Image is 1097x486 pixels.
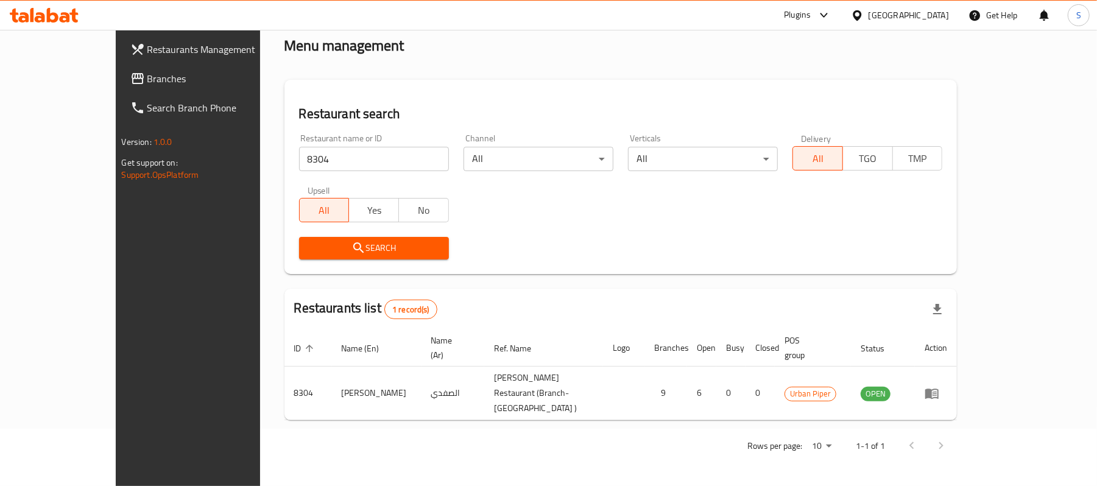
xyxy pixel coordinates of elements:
[332,367,422,420] td: [PERSON_NAME]
[494,341,547,356] span: Ref. Name
[848,150,888,167] span: TGO
[746,367,775,420] td: 0
[603,329,644,367] th: Logo
[842,146,893,171] button: TGO
[892,146,943,171] button: TMP
[464,147,613,171] div: All
[801,134,831,143] label: Delivery
[121,64,299,93] a: Branches
[422,367,485,420] td: الصفدي
[384,300,437,319] div: Total records count
[284,329,958,420] table: enhanced table
[147,100,289,115] span: Search Branch Phone
[348,198,399,222] button: Yes
[687,367,716,420] td: 6
[404,202,444,219] span: No
[284,367,332,420] td: 8304
[299,147,449,171] input: Search for restaurant name or ID..
[915,329,957,367] th: Action
[122,167,199,183] a: Support.OpsPlatform
[716,329,746,367] th: Busy
[294,341,317,356] span: ID
[861,387,891,401] span: OPEN
[309,241,439,256] span: Search
[299,198,350,222] button: All
[644,329,687,367] th: Branches
[923,295,952,324] div: Export file
[784,8,811,23] div: Plugins
[308,186,330,194] label: Upsell
[628,147,778,171] div: All
[644,367,687,420] td: 9
[785,387,836,401] span: Urban Piper
[798,150,838,167] span: All
[153,134,172,150] span: 1.0.0
[147,71,289,86] span: Branches
[305,202,345,219] span: All
[861,341,900,356] span: Status
[484,367,603,420] td: [PERSON_NAME] Restaurant (Branch-[GEOGRAPHIC_DATA] )
[121,93,299,122] a: Search Branch Phone
[785,333,836,362] span: POS group
[925,386,947,401] div: Menu
[147,42,289,57] span: Restaurants Management
[342,341,395,356] span: Name (En)
[121,35,299,64] a: Restaurants Management
[687,329,716,367] th: Open
[294,299,437,319] h2: Restaurants list
[746,329,775,367] th: Closed
[807,437,836,456] div: Rows per page:
[122,134,152,150] span: Version:
[299,237,449,259] button: Search
[284,36,404,55] h2: Menu management
[431,333,470,362] span: Name (Ar)
[898,150,938,167] span: TMP
[716,367,746,420] td: 0
[792,146,843,171] button: All
[122,155,178,171] span: Get support on:
[856,438,885,454] p: 1-1 of 1
[1076,9,1081,22] span: S
[354,202,394,219] span: Yes
[869,9,949,22] div: [GEOGRAPHIC_DATA]
[747,438,802,454] p: Rows per page:
[299,105,943,123] h2: Restaurant search
[398,198,449,222] button: No
[385,304,437,315] span: 1 record(s)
